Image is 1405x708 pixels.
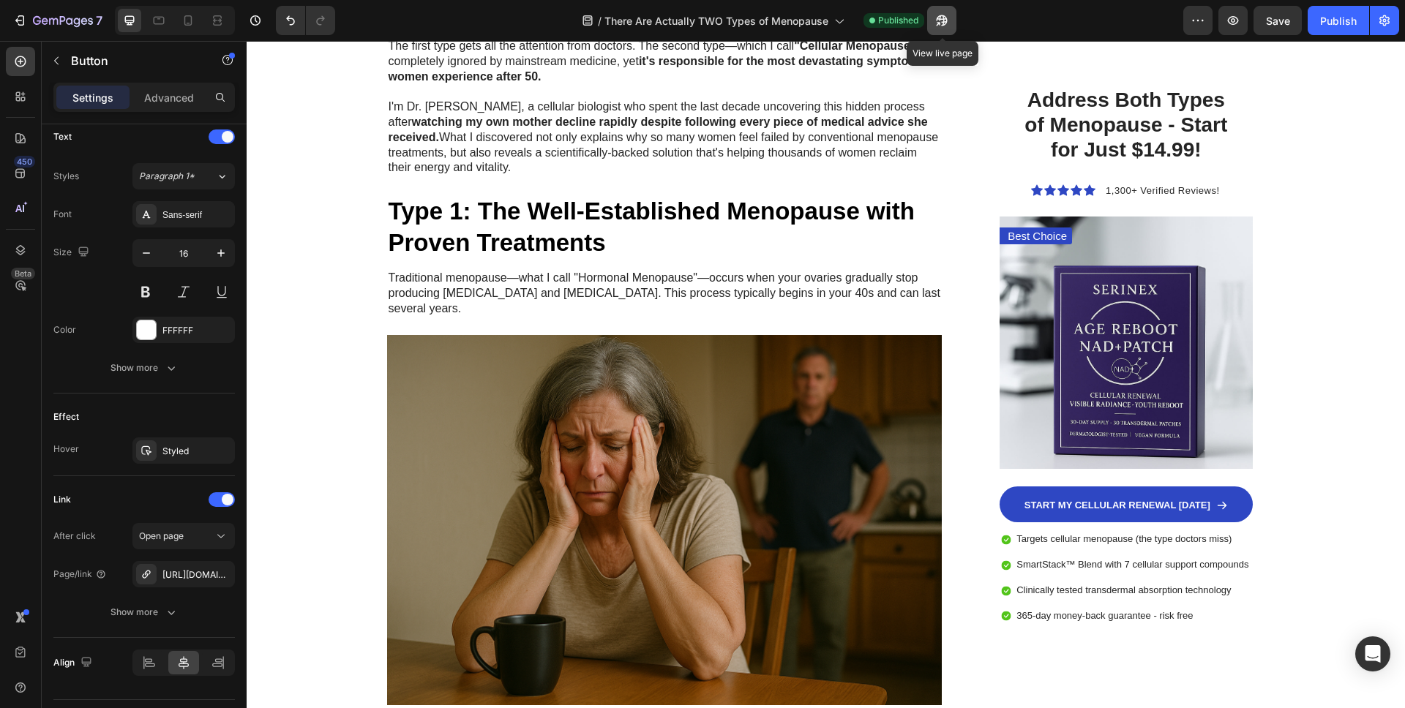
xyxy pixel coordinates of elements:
div: 450 [14,156,35,167]
div: Undo/Redo [276,6,335,35]
span: Open page [139,530,184,541]
button: Show more [53,599,235,625]
span: Published [878,14,918,27]
button: Save [1254,6,1302,35]
div: Link [53,493,71,506]
p: 7 [96,12,102,29]
div: Page/link [53,568,107,581]
div: Open Intercom Messenger [1355,636,1390,671]
h3: Type 1: The Well-Established Menopause with Proven Treatments [140,154,696,219]
div: Text [53,130,72,143]
button: Show more [53,355,235,381]
div: Sans-serif [162,208,231,222]
img: gempages_570282855607829728-2e43e275-2148-4831-aa5f-cd2f79fc35af.jpg [753,176,1005,428]
button: Publish [1308,6,1369,35]
div: Color [53,323,76,336]
p: Button [71,52,195,69]
div: [URL][DOMAIN_NAME] [162,568,231,581]
div: Font [53,208,72,221]
div: Show more [110,361,179,375]
a: START MY CELLULAR RENEWAL [DATE] [753,445,1005,481]
img: gempages_570282855607829728-55b0aa1b-a5f8-4cb5-a8a2-2d360c832b86.png [140,294,696,664]
div: Align [53,653,95,673]
div: Hover [53,442,79,456]
p: Settings [72,90,113,105]
div: FFFFFF [162,324,231,337]
p: I'm Dr. [PERSON_NAME], a cellular biologist who spent the last decade uncovering this hidden proc... [142,59,694,135]
p: SmartStack™ Blend with 7 cellular support compounds [770,518,1002,530]
div: Size [53,243,92,263]
div: Styled [162,445,231,458]
iframe: Design area [247,41,1405,708]
button: 7 [6,6,109,35]
p: 365-day money-back guarantee - risk free [770,569,1002,581]
div: Styles [53,170,79,183]
div: Show more [110,605,179,619]
p: Traditional menopause—what I call "Hormonal Menopause"—occurs when your ovaries gradually stop pr... [142,230,694,275]
div: Publish [1320,13,1357,29]
span: 1,300+ Verified Reviews! [859,144,973,155]
p: Targets cellular menopause (the type doctors miss) [770,492,1002,505]
p: Clinically tested transdermal absorption technology [770,543,1002,556]
button: Paragraph 1* [132,163,235,189]
span: There Are Actually TWO Types of Menopause [604,13,828,29]
div: After click [53,530,96,543]
strong: watching my own mother decline rapidly despite following every piece of medical advice she received. [142,75,681,102]
span: / [598,13,602,29]
span: Save [1266,15,1290,27]
span: START MY CELLULAR RENEWAL [DATE] [778,459,964,470]
div: Effect [53,410,79,423]
div: Beta [11,268,35,279]
h2: Address Both Types of Menopause - Start for Just $14.99! [765,45,994,122]
p: Advanced [144,90,194,105]
strong: it's responsible for the most devastating symptoms women experience after 50. [142,14,679,42]
p: Best Choice [761,187,820,202]
button: Open page [132,523,235,549]
span: Paragraph 1* [139,170,195,183]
